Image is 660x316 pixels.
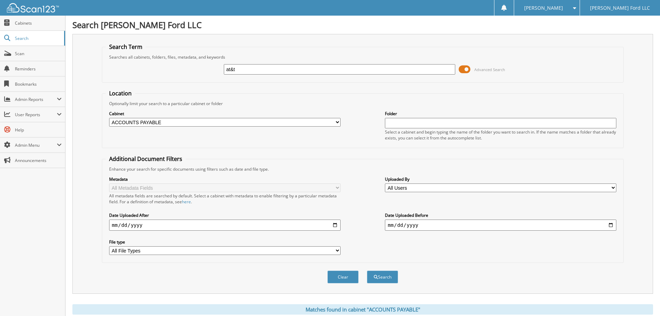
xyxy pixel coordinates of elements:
[109,220,341,231] input: start
[15,20,62,26] span: Cabinets
[106,43,146,51] legend: Search Term
[72,304,653,315] div: Matches found in cabinet "ACCOUNTS PAYABLE"
[474,67,505,72] span: Advanced Search
[7,3,59,12] img: scan123-logo-white.svg
[106,89,135,97] legend: Location
[15,142,57,148] span: Admin Menu
[15,81,62,87] span: Bookmarks
[109,193,341,205] div: All metadata fields are searched by default. Select a cabinet with metadata to enable filtering b...
[385,129,616,141] div: Select a cabinet and begin typing the name of the folder you want to search in. If the name match...
[72,19,653,31] h1: Search [PERSON_NAME] Ford LLC
[109,176,341,182] label: Metadata
[367,271,398,283] button: Search
[15,112,57,118] span: User Reports
[15,51,62,57] span: Scan
[385,212,616,218] label: Date Uploaded Before
[385,176,616,182] label: Uploaded By
[524,6,563,10] span: [PERSON_NAME]
[109,239,341,245] label: File type
[385,220,616,231] input: end
[15,35,61,41] span: Search
[106,155,186,163] legend: Additional Document Filters
[106,54,620,60] div: Searches all cabinets, folders, files, metadata, and keywords
[106,101,620,106] div: Optionally limit your search to a particular cabinet or folder
[590,6,650,10] span: [PERSON_NAME] Ford LLC
[15,157,62,163] span: Announcements
[182,199,191,205] a: here
[327,271,359,283] button: Clear
[15,127,62,133] span: Help
[109,111,341,117] label: Cabinet
[385,111,616,117] label: Folder
[109,212,341,218] label: Date Uploaded After
[15,96,57,102] span: Admin Reports
[15,66,62,72] span: Reminders
[106,166,620,172] div: Enhance your search for specific documents using filters such as date and file type.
